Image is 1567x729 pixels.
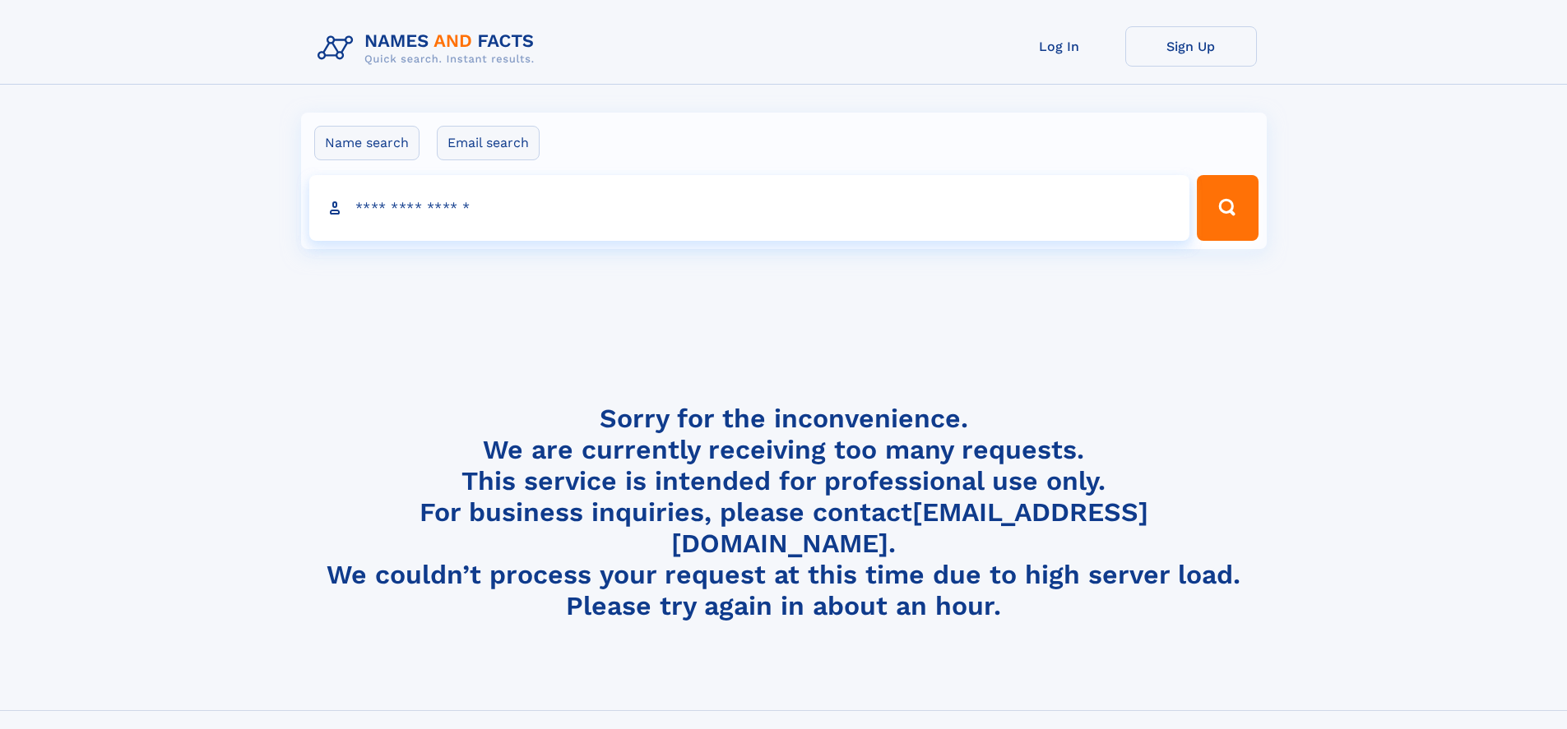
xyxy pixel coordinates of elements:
[437,126,540,160] label: Email search
[309,175,1190,241] input: search input
[994,26,1125,67] a: Log In
[1197,175,1258,241] button: Search Button
[314,126,420,160] label: Name search
[1125,26,1257,67] a: Sign Up
[311,403,1257,622] h4: Sorry for the inconvenience. We are currently receiving too many requests. This service is intend...
[311,26,548,71] img: Logo Names and Facts
[671,496,1148,559] a: [EMAIL_ADDRESS][DOMAIN_NAME]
